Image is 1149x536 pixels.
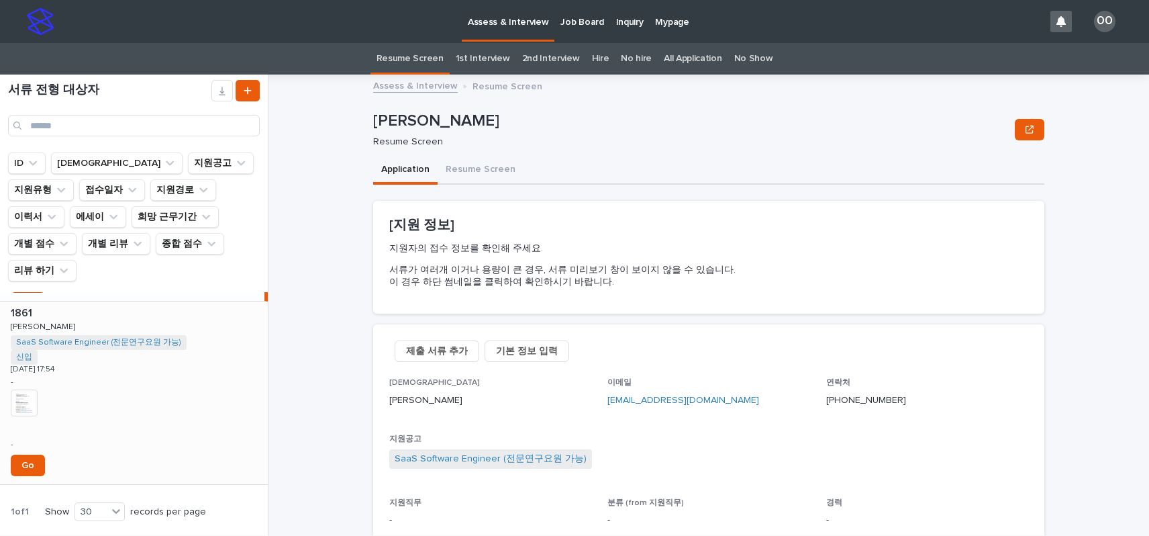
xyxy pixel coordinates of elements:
[11,440,13,449] p: -
[70,206,126,228] button: 에세이
[21,461,34,470] span: Go
[377,43,444,75] a: Resume Screen
[592,43,609,75] a: Hire
[150,179,216,201] button: 지원경로
[11,365,55,374] p: [DATE] 17:54
[8,115,260,136] input: Search
[16,353,32,362] a: 신입
[496,345,558,358] span: 기본 정보 입력
[82,233,150,255] button: 개별 리뷰
[79,179,145,201] button: 접수일자
[438,157,523,185] button: Resume Screen
[389,435,421,443] span: 지원공고
[621,43,652,75] a: No hire
[373,136,1004,148] p: Resume Screen
[389,394,591,408] p: [PERSON_NAME]
[395,341,479,362] button: 제출 서류 추가
[11,320,78,332] p: [PERSON_NAME]
[8,260,77,281] button: 리뷰 하기
[8,83,211,98] h1: 서류 전형 대상자
[607,513,809,527] p: -
[132,206,219,228] button: 희망 근무기간
[16,338,181,347] a: SaaS Software Engineer (전문연구요원 가능)
[389,513,591,527] p: -
[389,217,1028,233] h2: [지원 정보]
[188,152,254,174] button: 지원공고
[8,206,64,228] button: 이력서
[389,499,421,507] span: 지원직무
[11,455,45,476] a: Go
[45,506,69,518] p: Show
[826,379,850,387] span: 연락처
[75,505,107,519] div: 30
[826,396,906,405] a: [PHONE_NUMBER]
[373,111,1009,131] p: [PERSON_NAME]
[130,506,206,518] p: records per page
[389,379,480,387] span: [DEMOGRAPHIC_DATA]
[11,304,35,320] p: 1861
[826,513,1028,527] p: -
[395,452,587,466] a: SaaS Software Engineer (전문연구요원 가능)
[472,78,542,93] p: Resume Screen
[156,233,224,255] button: 종합 점수
[51,152,183,174] button: 성함
[607,396,759,405] a: [EMAIL_ADDRESS][DOMAIN_NAME]
[734,43,773,75] a: No Show
[373,157,438,185] button: Application
[456,43,510,75] a: 1st Interview
[11,377,13,387] p: -
[8,179,74,201] button: 지원유형
[664,43,721,75] a: All Application
[373,77,458,93] a: Assess & Interview
[389,242,1028,255] p: 지원자의 접수 정보를 확인해 주세요.
[1094,11,1115,32] div: 00
[8,152,46,174] button: ID
[27,8,54,35] img: stacker-logo-s-only.png
[826,499,842,507] span: 경력
[485,341,569,362] button: 기본 정보 입력
[406,345,468,358] span: 제출 서류 추가
[389,264,1028,288] p: 서류가 여러개 이거나 용량이 큰 경우, 서류 미리보기 창이 보이지 않을 수 있습니다. 이 경우 하단 썸네일을 클릭하여 확인하시기 바랍니다.
[607,499,684,507] span: 분류 (from 지원직무)
[522,43,580,75] a: 2nd Interview
[8,233,77,255] button: 개별 점수
[607,379,632,387] span: 이메일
